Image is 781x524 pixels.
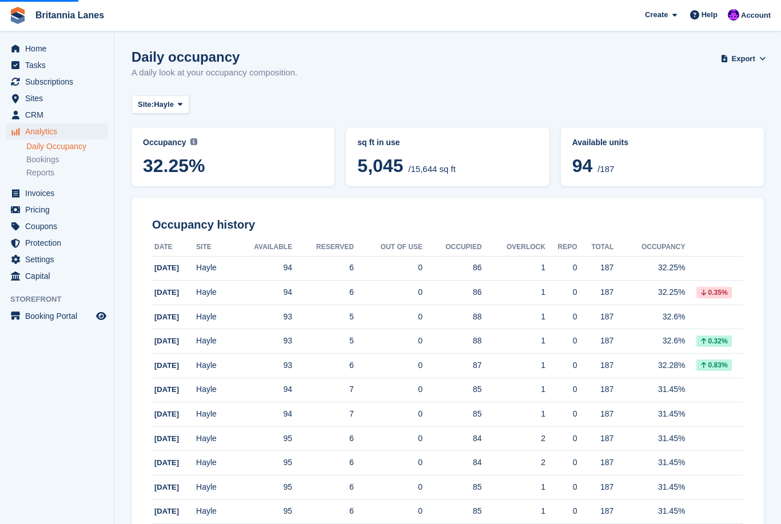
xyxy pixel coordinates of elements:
td: 32.25% [613,256,685,281]
span: Site: [138,99,154,110]
td: 31.45% [613,426,685,451]
th: Occupied [423,238,482,257]
td: Hayle [196,281,230,305]
div: 88 [423,335,482,347]
span: Coupons [25,218,94,234]
a: menu [6,57,108,73]
span: /15,644 sq ft [408,164,456,174]
div: 87 [423,359,482,371]
span: [DATE] [154,507,179,515]
td: 31.45% [613,475,685,500]
div: 0 [545,408,577,420]
span: [DATE] [154,483,179,491]
td: 0 [354,451,423,475]
span: Storefront [10,294,114,305]
div: 2 [482,433,545,445]
span: [DATE] [154,288,179,297]
div: 0 [545,286,577,298]
td: Hayle [196,378,230,402]
td: Hayle [196,426,230,451]
td: 93 [230,354,292,378]
td: 187 [577,499,614,524]
span: [DATE] [154,361,179,370]
td: 32.25% [613,281,685,305]
th: Date [152,238,196,257]
div: 1 [482,286,545,298]
span: CRM [25,107,94,123]
td: 7 [292,378,354,402]
td: 32.28% [613,354,685,378]
td: Hayle [196,402,230,427]
td: 0 [354,281,423,305]
td: 187 [577,402,614,427]
td: 32.6% [613,305,685,329]
h1: Daily occupancy [132,49,297,65]
span: /187 [597,164,614,174]
span: [DATE] [154,458,179,467]
td: 187 [577,426,614,451]
td: 0 [354,402,423,427]
td: 187 [577,256,614,281]
span: [DATE] [154,434,179,443]
td: 6 [292,499,354,524]
td: Hayle [196,499,230,524]
td: 95 [230,475,292,500]
span: [DATE] [154,313,179,321]
a: menu [6,308,108,324]
div: 86 [423,262,482,274]
div: 1 [482,505,545,517]
div: 1 [482,335,545,347]
td: 6 [292,426,354,451]
span: Pricing [25,202,94,218]
div: 0 [545,359,577,371]
td: 32.6% [613,329,685,354]
td: Hayle [196,451,230,475]
div: 0 [545,433,577,445]
td: 6 [292,451,354,475]
span: Capital [25,268,94,284]
a: Daily Occupancy [26,141,108,152]
span: [DATE] [154,410,179,418]
a: menu [6,251,108,267]
span: [DATE] [154,263,179,272]
span: Tasks [25,57,94,73]
td: 187 [577,281,614,305]
td: 95 [230,451,292,475]
div: 0.83% [696,359,732,371]
span: Settings [25,251,94,267]
td: Hayle [196,329,230,354]
td: 0 [354,256,423,281]
td: 5 [292,329,354,354]
div: 1 [482,311,545,323]
span: Booking Portal [25,308,94,324]
h2: Occupancy history [152,218,743,231]
div: 0 [545,481,577,493]
td: 6 [292,256,354,281]
td: 187 [577,475,614,500]
div: 84 [423,433,482,445]
div: 0 [545,311,577,323]
td: 6 [292,281,354,305]
td: 95 [230,426,292,451]
th: Site [196,238,230,257]
td: 0 [354,499,423,524]
td: 0 [354,426,423,451]
img: Mark Lane [728,9,739,21]
div: 85 [423,481,482,493]
div: 88 [423,311,482,323]
span: Occupancy [143,138,186,147]
img: stora-icon-8386f47178a22dfd0bd8f6a31ec36ba5ce8667c1dd55bd0f319d3a0aa187defe.svg [9,7,26,24]
div: 1 [482,481,545,493]
div: 85 [423,383,482,395]
div: 0 [545,335,577,347]
td: 0 [354,329,423,354]
abbr: Current percentage of units occupied or overlocked [572,137,752,149]
div: 0.35% [696,287,732,298]
span: Export [732,53,755,65]
span: Analytics [25,123,94,139]
p: A daily look at your occupancy composition. [132,66,297,79]
a: menu [6,268,108,284]
td: 0 [354,475,423,500]
td: 5 [292,305,354,329]
td: 31.45% [613,499,685,524]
